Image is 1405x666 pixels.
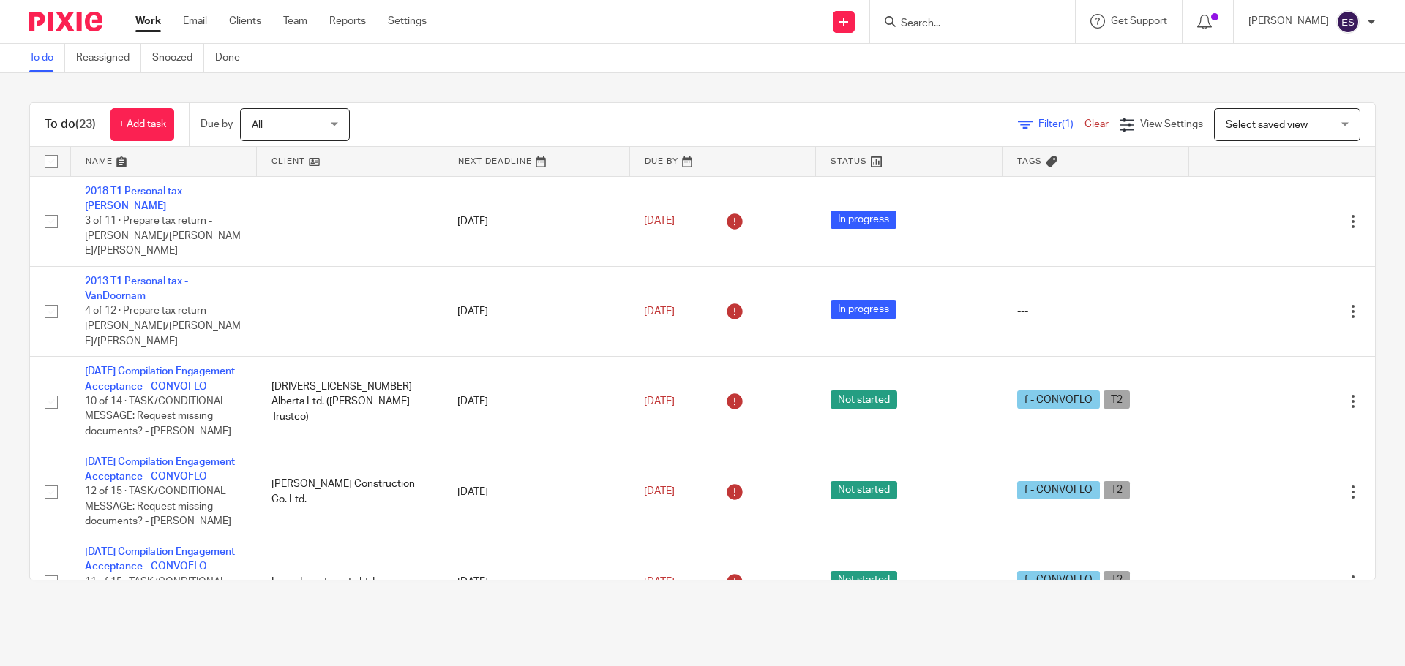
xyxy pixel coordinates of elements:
span: 11 of 15 · TASK/CONDITIONAL MESSAGE: Request missing documents? - [PERSON_NAME] [85,577,231,617]
a: [DATE] Compilation Engagement Acceptance - CONVOFLO [85,457,235,482]
a: Work [135,14,161,29]
td: [DATE] [443,537,629,627]
a: Clients [229,14,261,29]
span: Not started [831,390,897,409]
td: [DATE] [443,357,629,447]
a: Settings [388,14,427,29]
a: Reports [329,14,366,29]
span: T2 [1104,390,1130,409]
span: [DATE] [644,306,675,317]
a: Reassigned [76,44,141,72]
a: + Add task [110,108,174,141]
td: [PERSON_NAME] Construction Co. Ltd. [257,447,443,537]
span: Get Support [1111,16,1167,26]
td: [DRIVERS_LICENSE_NUMBER] Alberta Ltd. ([PERSON_NAME] Trustco) [257,357,443,447]
span: In progress [831,300,896,319]
h1: To do [45,117,96,132]
span: 10 of 14 · TASK/CONDITIONAL MESSAGE: Request missing documents? - [PERSON_NAME] [85,396,231,436]
span: (23) [75,118,96,130]
a: To do [29,44,65,72]
span: View Settings [1140,119,1203,129]
a: Email [183,14,207,29]
span: All [252,120,263,130]
td: [DATE] [443,266,629,356]
span: Filter [1038,119,1084,129]
a: 2013 T1 Personal tax - VanDoornam [85,276,188,301]
p: Due by [201,117,233,132]
span: [DATE] [644,487,675,497]
a: [DATE] Compilation Engagement Acceptance - CONVOFLO [85,366,235,391]
input: Search [899,18,1031,31]
a: Clear [1084,119,1109,129]
span: Not started [831,481,897,499]
td: [DATE] [443,447,629,537]
a: Snoozed [152,44,204,72]
img: Pixie [29,12,102,31]
a: 2018 T1 Personal tax - [PERSON_NAME] [85,186,188,211]
p: [PERSON_NAME] [1248,14,1329,29]
span: Tags [1017,157,1042,165]
img: svg%3E [1336,10,1360,34]
span: f - CONVOFLO [1017,481,1100,499]
span: (1) [1062,119,1074,129]
td: Lever Investments Ltd. [257,537,443,627]
span: f - CONVOFLO [1017,390,1100,409]
span: [DATE] [644,216,675,226]
td: [DATE] [443,176,629,266]
div: --- [1017,304,1174,319]
span: Not started [831,571,897,589]
span: 4 of 12 · Prepare tax return - [PERSON_NAME]/[PERSON_NAME]/[PERSON_NAME] [85,306,241,347]
span: 12 of 15 · TASK/CONDITIONAL MESSAGE: Request missing documents? - [PERSON_NAME] [85,486,231,526]
span: T2 [1104,481,1130,499]
span: In progress [831,211,896,229]
span: T2 [1104,571,1130,589]
span: 3 of 11 · Prepare tax return - [PERSON_NAME]/[PERSON_NAME]/[PERSON_NAME] [85,216,241,256]
span: [DATE] [644,396,675,406]
a: [DATE] Compilation Engagement Acceptance - CONVOFLO [85,547,235,572]
a: Team [283,14,307,29]
div: --- [1017,214,1174,229]
span: [DATE] [644,577,675,587]
a: Done [215,44,251,72]
span: f - CONVOFLO [1017,571,1100,589]
span: Select saved view [1226,120,1308,130]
